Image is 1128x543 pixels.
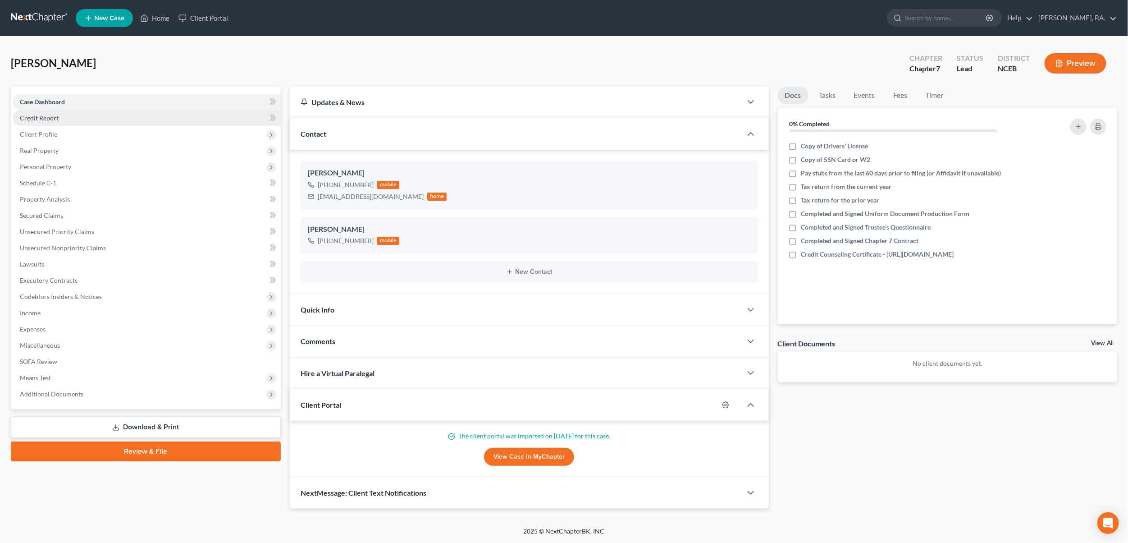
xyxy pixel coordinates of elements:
[308,224,751,235] div: [PERSON_NAME]
[847,87,882,104] a: Events
[20,374,51,382] span: Means Test
[13,110,281,126] a: Credit Report
[801,209,970,218] span: Completed and Signed Uniform Document Production Form
[801,250,954,259] span: Credit Counseling Certificate - [URL][DOMAIN_NAME]
[301,432,758,441] p: The client portal was imported on [DATE] for this case.
[301,337,335,345] span: Comments
[13,94,281,110] a: Case Dashboard
[778,87,808,104] a: Docs
[318,180,374,189] div: [PHONE_NUMBER]
[301,305,334,314] span: Quick Info
[20,325,46,333] span: Expenses
[801,223,931,232] span: Completed and Signed Trustee’s Questionnaire
[918,87,951,104] a: Timer
[20,163,71,170] span: Personal Property
[20,244,106,252] span: Unsecured Nonpriority Claims
[11,56,96,69] span: [PERSON_NAME]
[20,390,83,398] span: Additional Documents
[13,240,281,256] a: Unsecured Nonpriority Claims
[318,236,374,245] div: [PHONE_NUMBER]
[427,193,447,201] div: home
[136,10,174,26] a: Home
[484,448,574,466] a: View Case in MyChapter
[174,10,233,26] a: Client Portal
[13,256,281,272] a: Lawsuits
[20,98,65,106] span: Case Dashboard
[801,236,919,245] span: Completed and Signed Chapter 7 Contract
[909,53,942,64] div: Chapter
[957,53,983,64] div: Status
[13,175,281,191] a: Schedule C-1
[20,179,56,187] span: Schedule C-1
[998,53,1030,64] div: District
[11,417,281,438] a: Download & Print
[801,182,892,191] span: Tax return from the current year
[301,129,326,138] span: Contact
[20,293,102,300] span: Codebtors Insiders & Notices
[20,114,59,122] span: Credit Report
[801,142,868,151] span: Copy of Drivers’ License
[1034,10,1117,26] a: [PERSON_NAME], P.A.
[301,97,731,107] div: Updates & News
[307,527,821,543] div: 2025 © NextChapterBK, INC
[801,155,871,164] span: Copy of SSN Card or W2
[301,400,341,409] span: Client Portal
[13,191,281,207] a: Property Analysis
[20,358,57,365] span: SOFA Review
[909,64,942,74] div: Chapter
[20,130,57,138] span: Client Profile
[301,369,374,377] span: Hire a Virtual Paralegal
[20,147,59,154] span: Real Property
[20,228,94,235] span: Unsecured Priority Claims
[20,212,63,219] span: Secured Claims
[13,272,281,289] a: Executory Contracts
[20,276,78,284] span: Executory Contracts
[886,87,915,104] a: Fees
[377,237,400,245] div: mobile
[936,64,940,73] span: 7
[1091,340,1114,346] a: View All
[1045,53,1106,74] button: Preview
[785,359,1110,368] p: No client documents yet.
[13,354,281,370] a: SOFA Review
[998,64,1030,74] div: NCEB
[790,120,830,128] strong: 0% Completed
[957,64,983,74] div: Lead
[377,181,400,189] div: mobile
[20,260,44,268] span: Lawsuits
[905,9,987,26] input: Search by name...
[301,488,426,497] span: NextMessage: Client Text Notifications
[20,195,70,203] span: Property Analysis
[13,207,281,224] a: Secured Claims
[20,309,41,317] span: Income
[1097,512,1119,534] div: Open Intercom Messenger
[94,15,124,22] span: New Case
[801,196,880,205] span: Tax return for the prior year
[318,192,424,201] div: [EMAIL_ADDRESS][DOMAIN_NAME]
[1003,10,1033,26] a: Help
[801,169,1001,178] span: Pay stubs from the last 60 days prior to filing (or Affidavit if unavailable)
[13,224,281,240] a: Unsecured Priority Claims
[778,339,836,348] div: Client Documents
[308,168,751,179] div: [PERSON_NAME]
[812,87,843,104] a: Tasks
[20,341,60,349] span: Miscellaneous
[11,442,281,461] a: Review & File
[308,268,751,276] button: New Contact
